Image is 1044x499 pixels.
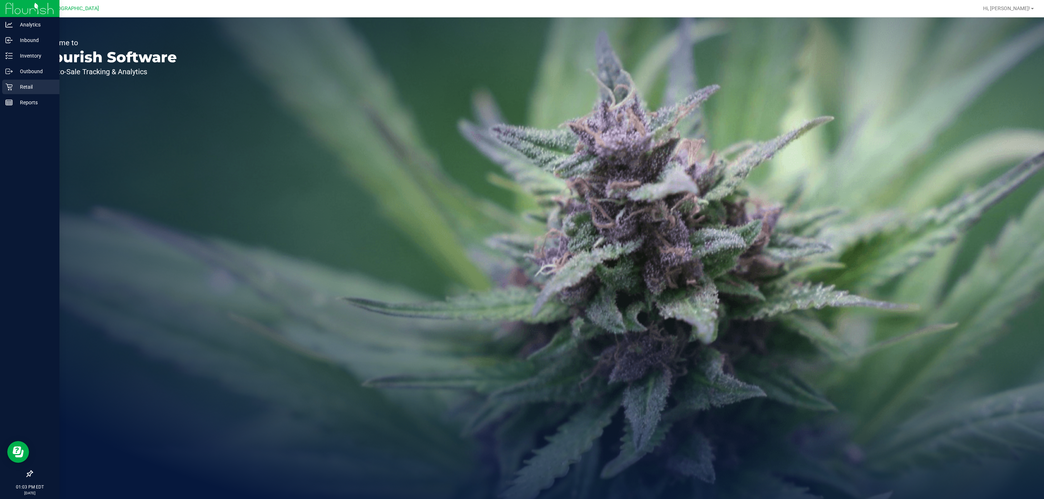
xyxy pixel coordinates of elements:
[3,484,56,490] p: 01:03 PM EDT
[3,490,56,496] p: [DATE]
[39,50,177,64] p: Flourish Software
[13,83,56,91] p: Retail
[5,68,13,75] inline-svg: Outbound
[5,99,13,106] inline-svg: Reports
[39,39,177,46] p: Welcome to
[13,51,56,60] p: Inventory
[5,52,13,59] inline-svg: Inventory
[5,83,13,91] inline-svg: Retail
[13,67,56,76] p: Outbound
[7,441,29,463] iframe: Resource center
[13,20,56,29] p: Analytics
[13,36,56,45] p: Inbound
[13,98,56,107] p: Reports
[49,5,99,12] span: [GEOGRAPHIC_DATA]
[39,68,177,75] p: Seed-to-Sale Tracking & Analytics
[5,21,13,28] inline-svg: Analytics
[5,37,13,44] inline-svg: Inbound
[983,5,1030,11] span: Hi, [PERSON_NAME]!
